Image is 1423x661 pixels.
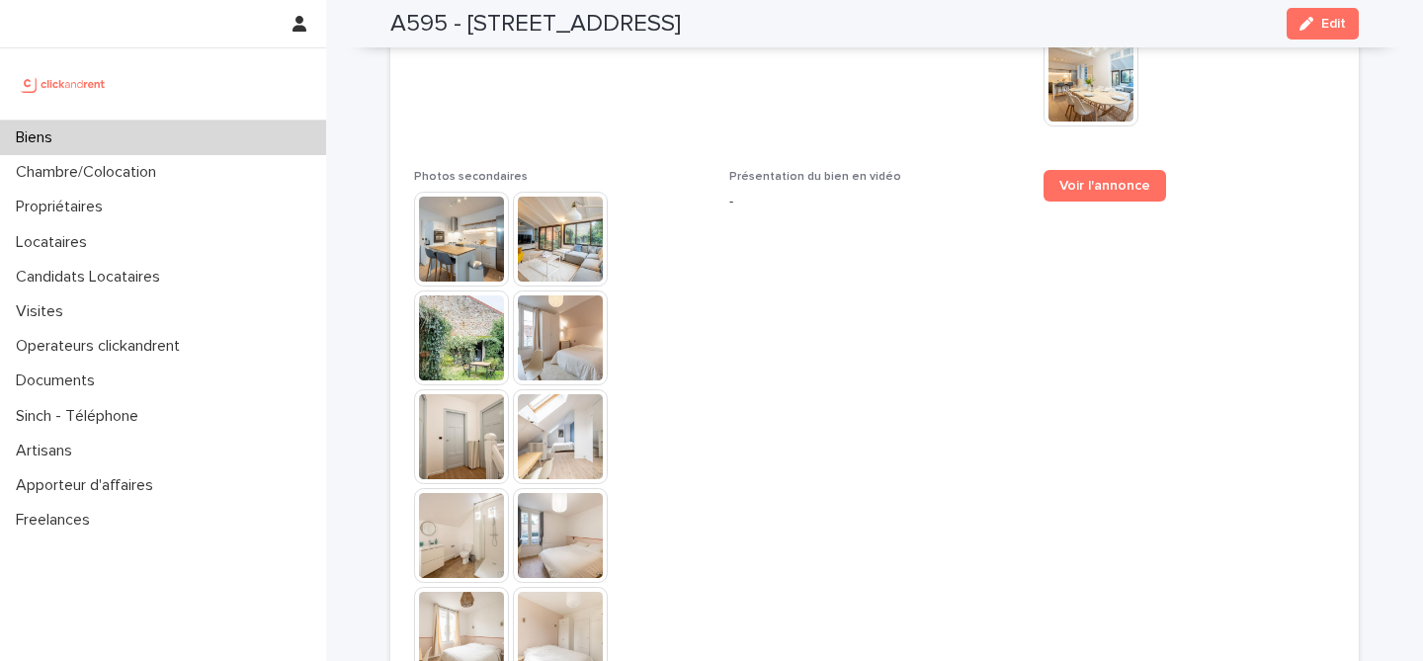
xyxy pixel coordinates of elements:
[729,171,901,183] span: Présentation du bien en vidéo
[1287,8,1359,40] button: Edit
[16,64,112,104] img: UCB0brd3T0yccxBKYDjQ
[1321,17,1346,31] span: Edit
[1059,179,1150,193] span: Voir l'annonce
[729,192,1021,212] p: -
[8,268,176,287] p: Candidats Locataires
[8,442,88,460] p: Artisans
[8,233,103,252] p: Locataires
[8,198,119,216] p: Propriétaires
[8,128,68,147] p: Biens
[8,407,154,426] p: Sinch - Téléphone
[390,10,681,39] h2: A595 - [STREET_ADDRESS]
[8,476,169,495] p: Apporteur d'affaires
[8,372,111,390] p: Documents
[8,302,79,321] p: Visites
[8,163,172,182] p: Chambre/Colocation
[8,511,106,530] p: Freelances
[1044,170,1166,202] a: Voir l'annonce
[8,337,196,356] p: Operateurs clickandrent
[414,171,528,183] span: Photos secondaires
